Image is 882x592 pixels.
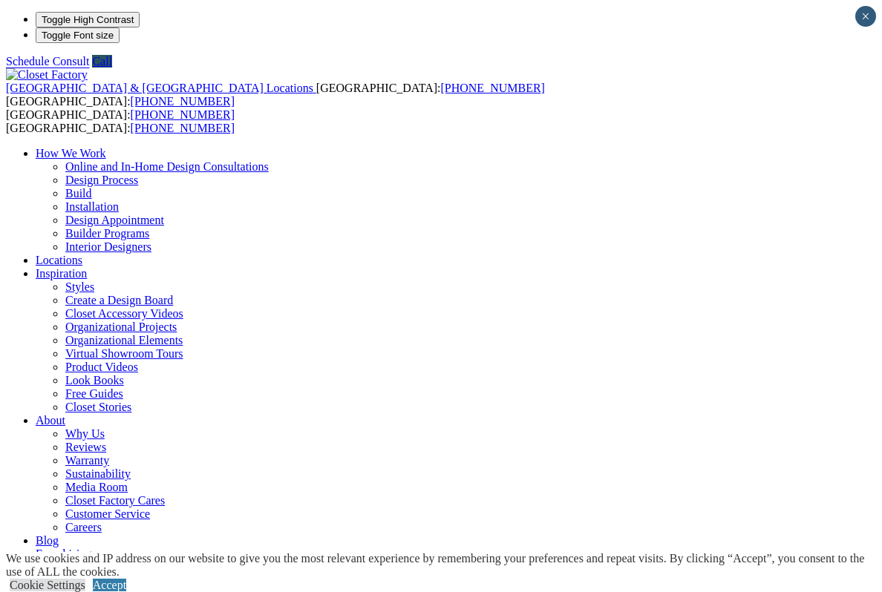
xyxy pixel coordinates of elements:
a: Call [92,55,112,68]
a: Builder Programs [65,227,149,240]
a: [PHONE_NUMBER] [131,95,235,108]
a: Organizational Projects [65,320,177,333]
a: Media Room [65,481,128,493]
a: [PHONE_NUMBER] [131,108,235,121]
img: Closet Factory [6,68,88,82]
a: Schedule Consult [6,55,89,68]
a: Cookie Settings [10,579,85,591]
a: Customer Service [65,507,150,520]
a: About [36,414,65,427]
button: Close [855,6,876,27]
a: Accept [93,579,126,591]
a: Blog [36,534,59,547]
a: Design Appointment [65,214,164,226]
span: Toggle High Contrast [42,14,134,25]
a: Sustainability [65,467,131,480]
a: Build [65,187,92,200]
a: Warranty [65,454,109,467]
a: How We Work [36,147,106,159]
button: Toggle High Contrast [36,12,140,27]
a: Locations [36,254,82,266]
a: Closet Factory Cares [65,494,165,507]
span: [GEOGRAPHIC_DATA]: [GEOGRAPHIC_DATA]: [6,82,545,108]
a: Closet Stories [65,401,131,413]
a: Franchising [36,547,92,560]
a: Careers [65,521,102,533]
a: Installation [65,200,119,213]
span: Toggle Font size [42,30,114,41]
a: Interior Designers [65,240,151,253]
a: Closet Accessory Videos [65,307,183,320]
a: Reviews [65,441,106,453]
a: Why Us [65,427,105,440]
a: Product Videos [65,361,138,373]
a: [PHONE_NUMBER] [131,122,235,134]
a: [PHONE_NUMBER] [440,82,544,94]
div: We use cookies and IP address on our website to give you the most relevant experience by remember... [6,552,882,579]
a: Design Process [65,174,138,186]
a: Online and In-Home Design Consultations [65,160,269,173]
span: [GEOGRAPHIC_DATA]: [GEOGRAPHIC_DATA]: [6,108,235,134]
a: Create a Design Board [65,294,173,306]
a: Look Books [65,374,124,387]
a: Inspiration [36,267,87,280]
a: Free Guides [65,387,123,400]
a: [GEOGRAPHIC_DATA] & [GEOGRAPHIC_DATA] Locations [6,82,316,94]
button: Toggle Font size [36,27,120,43]
a: Virtual Showroom Tours [65,347,183,360]
span: [GEOGRAPHIC_DATA] & [GEOGRAPHIC_DATA] Locations [6,82,313,94]
a: Styles [65,280,94,293]
a: Organizational Elements [65,334,183,346]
